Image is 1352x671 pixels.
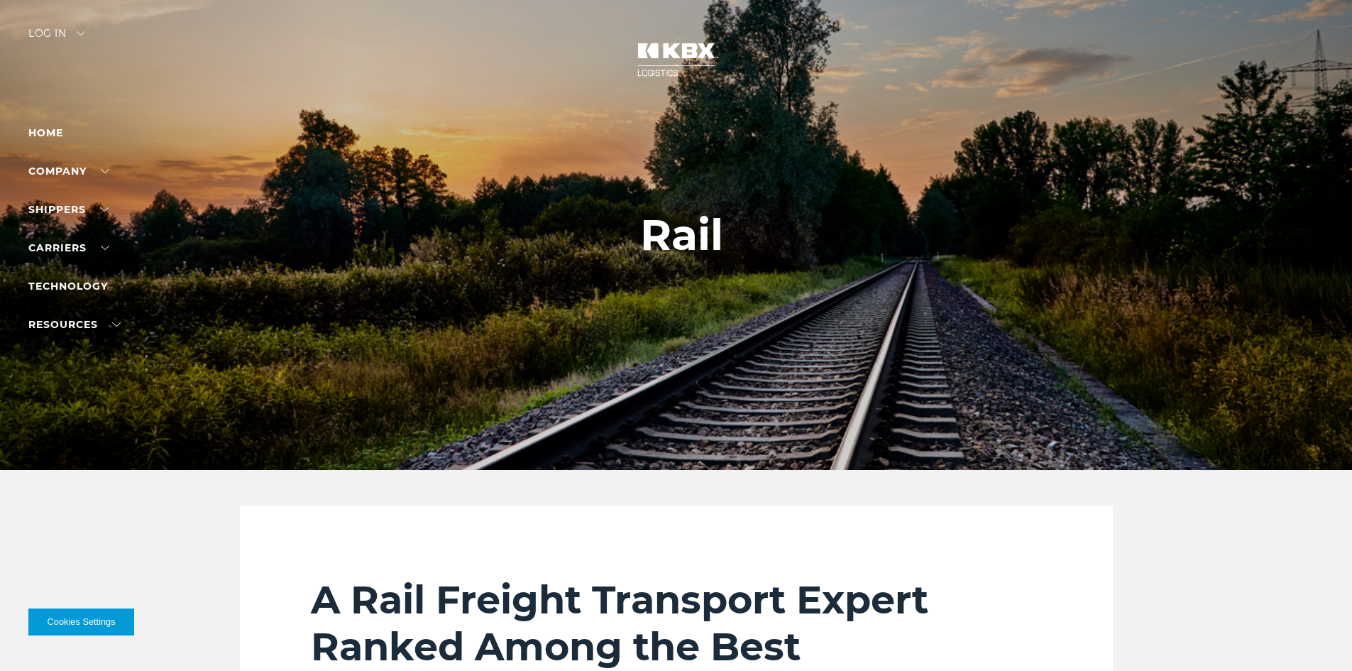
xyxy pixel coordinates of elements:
img: arrow [77,31,85,36]
img: kbx logo [623,28,730,91]
button: Cookies Settings [28,609,134,635]
a: Technology [28,280,108,293]
div: Log in [28,28,85,49]
a: RESOURCES [28,318,121,331]
a: Carriers [28,241,109,254]
a: Home [28,126,63,139]
a: SHIPPERS [28,203,109,216]
a: Company [28,165,109,178]
h2: A Rail Freight Transport Expert Ranked Among the Best [311,577,1042,670]
h1: Rail [640,211,723,259]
